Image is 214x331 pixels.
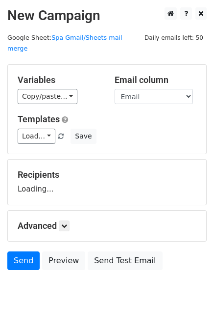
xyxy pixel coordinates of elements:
[88,251,162,270] a: Send Test Email
[7,34,122,53] a: Spa Gmail/Sheets mail merge
[71,129,96,144] button: Save
[7,7,207,24] h2: New Campaign
[18,221,196,231] h5: Advanced
[141,32,207,43] span: Daily emails left: 50
[18,169,196,195] div: Loading...
[18,169,196,180] h5: Recipients
[115,75,197,85] h5: Email column
[141,34,207,41] a: Daily emails left: 50
[18,129,55,144] a: Load...
[7,34,122,53] small: Google Sheet:
[18,75,100,85] h5: Variables
[18,114,60,124] a: Templates
[42,251,85,270] a: Preview
[18,89,77,104] a: Copy/paste...
[7,251,40,270] a: Send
